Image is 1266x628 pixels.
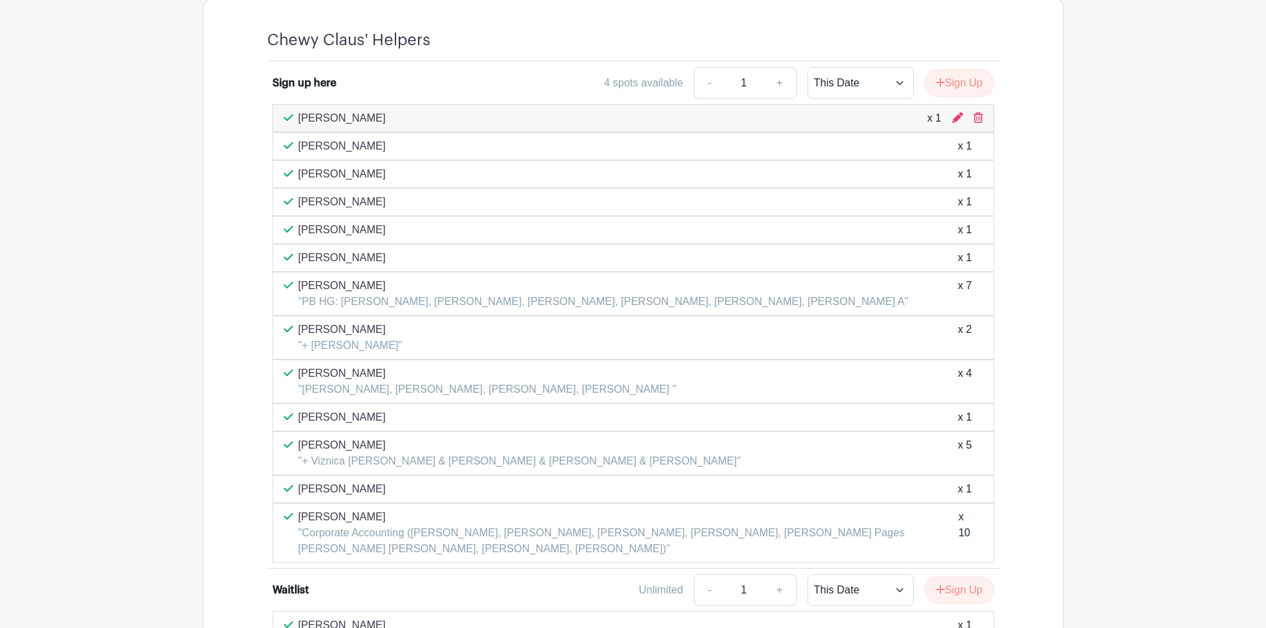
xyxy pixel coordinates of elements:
[639,582,683,598] div: Unlimited
[298,509,959,525] p: [PERSON_NAME]
[958,138,972,154] div: x 1
[298,381,677,397] p: "[PERSON_NAME], [PERSON_NAME], [PERSON_NAME], [PERSON_NAME] "
[298,278,908,294] p: [PERSON_NAME]
[298,366,677,381] p: [PERSON_NAME]
[958,366,972,397] div: x 4
[272,75,336,91] div: Sign up here
[958,166,972,182] div: x 1
[958,250,972,266] div: x 1
[958,409,972,425] div: x 1
[694,67,724,99] a: -
[298,525,959,557] p: "Corporate Accounting ([PERSON_NAME], [PERSON_NAME], [PERSON_NAME], [PERSON_NAME], [PERSON_NAME] ...
[272,582,309,598] div: Waitlist
[298,294,908,310] p: "PB HG: [PERSON_NAME], [PERSON_NAME], [PERSON_NAME], [PERSON_NAME], [PERSON_NAME], [PERSON_NAME] A"
[604,75,683,91] div: 4 spots available
[958,278,972,310] div: x 7
[298,166,386,182] p: [PERSON_NAME]
[298,250,386,266] p: [PERSON_NAME]
[763,574,796,606] a: +
[298,110,386,126] p: [PERSON_NAME]
[958,481,972,497] div: x 1
[298,138,386,154] p: [PERSON_NAME]
[298,338,403,354] p: "+ [PERSON_NAME]"
[927,110,941,126] div: x 1
[958,222,972,238] div: x 1
[694,574,724,606] a: -
[298,453,741,469] p: "+ Viznica [PERSON_NAME] & [PERSON_NAME] & [PERSON_NAME] & [PERSON_NAME]"
[298,437,741,453] p: [PERSON_NAME]
[958,437,972,469] div: x 5
[958,194,972,210] div: x 1
[267,31,431,50] h4: Chewy Claus' Helpers
[924,69,994,97] button: Sign Up
[763,67,796,99] a: +
[298,481,386,497] p: [PERSON_NAME]
[298,322,403,338] p: [PERSON_NAME]
[298,194,386,210] p: [PERSON_NAME]
[958,322,972,354] div: x 2
[298,409,386,425] p: [PERSON_NAME]
[958,509,972,557] div: x 10
[298,222,386,238] p: [PERSON_NAME]
[924,576,994,604] button: Sign Up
